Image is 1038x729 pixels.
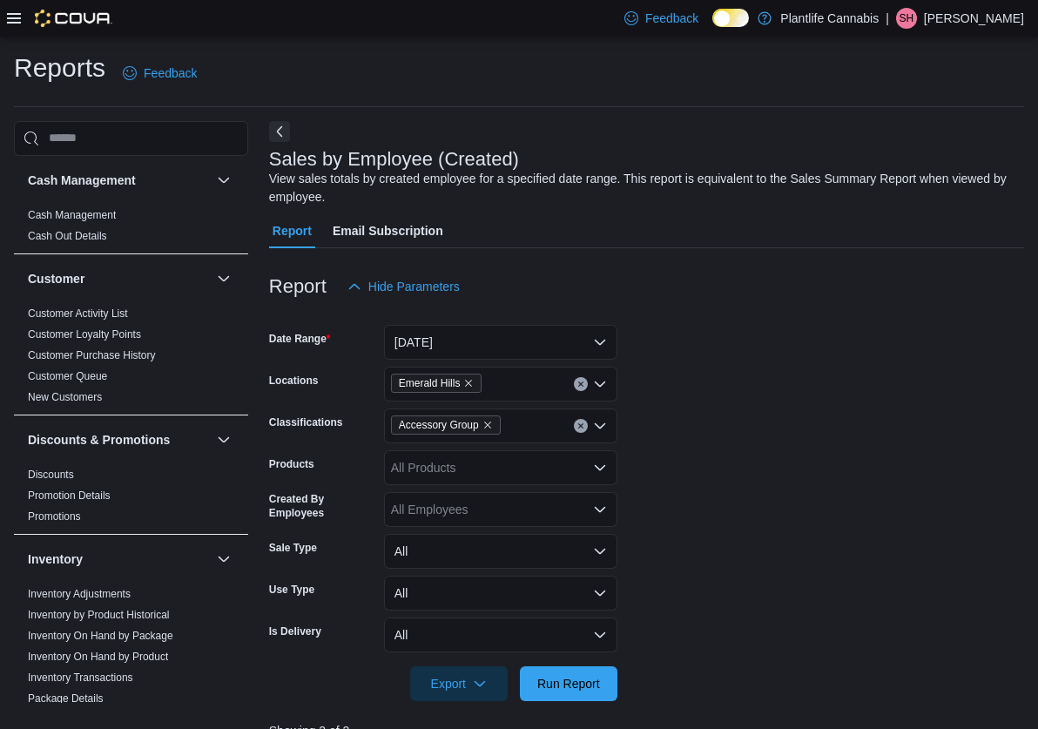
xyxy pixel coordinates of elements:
[269,457,314,471] label: Products
[421,666,497,701] span: Export
[28,391,102,403] a: New Customers
[28,369,107,383] span: Customer Queue
[28,328,141,341] a: Customer Loyalty Points
[35,10,112,27] img: Cova
[28,651,168,663] a: Inventory On Hand by Product
[896,8,917,29] div: Sarah Haight
[574,377,588,391] button: Clear input
[886,8,889,29] p: |
[269,541,317,555] label: Sale Type
[482,420,493,430] button: Remove Accessory Group from selection in this group
[14,205,248,253] div: Cash Management
[28,230,107,242] a: Cash Out Details
[645,10,698,27] span: Feedback
[593,461,607,475] button: Open list of options
[28,489,111,503] span: Promotion Details
[269,624,321,638] label: Is Delivery
[900,8,914,29] span: SH
[410,666,508,701] button: Export
[14,303,248,415] div: Customer
[14,51,105,85] h1: Reports
[269,583,314,597] label: Use Type
[712,9,749,27] input: Dark Mode
[28,390,102,404] span: New Customers
[28,270,84,287] h3: Customer
[368,278,460,295] span: Hide Parameters
[333,213,443,248] span: Email Subscription
[28,588,131,600] a: Inventory Adjustments
[28,510,81,523] a: Promotions
[28,650,168,664] span: Inventory On Hand by Product
[340,269,467,304] button: Hide Parameters
[28,172,136,189] h3: Cash Management
[617,1,705,36] a: Feedback
[399,416,479,434] span: Accessory Group
[116,56,204,91] a: Feedback
[273,213,312,248] span: Report
[463,378,474,388] button: Remove Emerald Hills from selection in this group
[593,377,607,391] button: Open list of options
[269,121,290,142] button: Next
[269,492,377,520] label: Created By Employees
[28,608,170,622] span: Inventory by Product Historical
[712,27,713,28] span: Dark Mode
[213,170,234,191] button: Cash Management
[213,268,234,289] button: Customer
[384,576,617,611] button: All
[28,510,81,523] span: Promotions
[28,431,210,449] button: Discounts & Promotions
[28,671,133,685] span: Inventory Transactions
[537,675,600,692] span: Run Report
[28,468,74,482] span: Discounts
[28,307,128,321] span: Customer Activity List
[28,692,104,705] a: Package Details
[28,307,128,320] a: Customer Activity List
[28,349,156,361] a: Customer Purchase History
[28,550,210,568] button: Inventory
[391,415,501,435] span: Accessory Group
[28,692,104,705] span: Package Details
[28,672,133,684] a: Inventory Transactions
[574,419,588,433] button: Clear input
[780,8,879,29] p: Plantlife Cannabis
[28,431,170,449] h3: Discounts & Promotions
[28,630,173,642] a: Inventory On Hand by Package
[384,618,617,652] button: All
[269,149,519,170] h3: Sales by Employee (Created)
[269,415,343,429] label: Classifications
[399,375,461,392] span: Emerald Hills
[384,534,617,569] button: All
[28,172,210,189] button: Cash Management
[391,374,482,393] span: Emerald Hills
[924,8,1024,29] p: [PERSON_NAME]
[269,276,327,297] h3: Report
[269,170,1015,206] div: View sales totals by created employee for a specified date range. This report is equivalent to th...
[28,348,156,362] span: Customer Purchase History
[384,325,617,360] button: [DATE]
[28,208,116,222] span: Cash Management
[28,550,83,568] h3: Inventory
[593,419,607,433] button: Open list of options
[28,609,170,621] a: Inventory by Product Historical
[28,229,107,243] span: Cash Out Details
[28,370,107,382] a: Customer Queue
[28,270,210,287] button: Customer
[28,327,141,341] span: Customer Loyalty Points
[28,209,116,221] a: Cash Management
[269,374,319,388] label: Locations
[520,666,617,701] button: Run Report
[28,489,111,502] a: Promotion Details
[213,429,234,450] button: Discounts & Promotions
[28,587,131,601] span: Inventory Adjustments
[144,64,197,82] span: Feedback
[28,469,74,481] a: Discounts
[14,464,248,534] div: Discounts & Promotions
[213,549,234,570] button: Inventory
[269,332,331,346] label: Date Range
[593,503,607,516] button: Open list of options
